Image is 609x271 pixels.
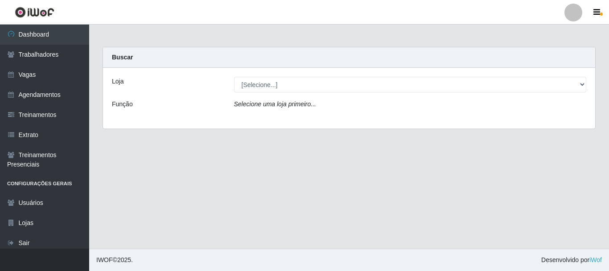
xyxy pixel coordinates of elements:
a: iWof [589,256,602,263]
span: © 2025 . [96,255,133,265]
span: Desenvolvido por [541,255,602,265]
label: Loja [112,77,123,86]
img: CoreUI Logo [15,7,54,18]
label: Função [112,100,133,109]
i: Selecione uma loja primeiro... [234,100,316,108]
strong: Buscar [112,54,133,61]
span: IWOF [96,256,113,263]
